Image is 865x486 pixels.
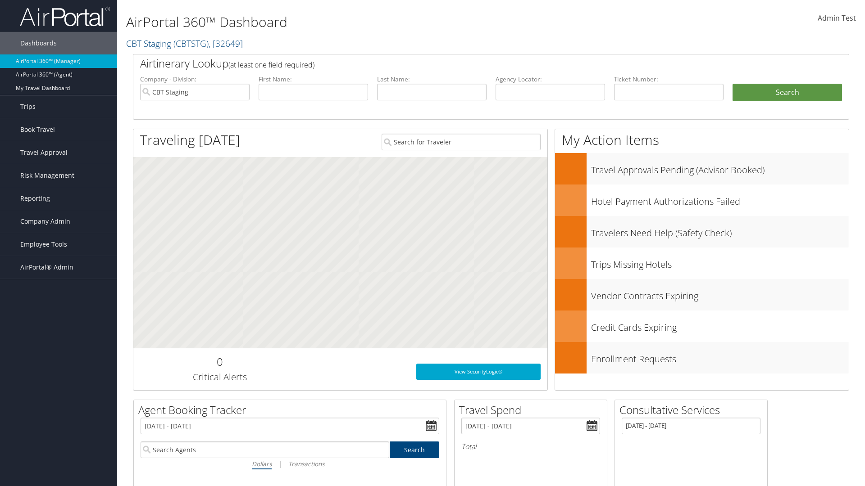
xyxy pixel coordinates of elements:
[20,32,57,54] span: Dashboards
[555,279,849,310] a: Vendor Contracts Expiring
[20,164,74,187] span: Risk Management
[591,222,849,239] h3: Travelers Need Help (Safety Check)
[259,75,368,84] label: First Name:
[591,317,849,334] h3: Credit Cards Expiring
[591,285,849,302] h3: Vendor Contracts Expiring
[126,37,243,49] a: CBT Staging
[140,130,240,149] h1: Traveling [DATE]
[818,13,856,23] span: Admin Test
[140,56,783,71] h2: Airtinerary Lookup
[140,354,299,369] h2: 0
[20,95,36,118] span: Trips
[591,191,849,208] h3: Hotel Payment Authorizations Failed
[818,4,856,32] a: Admin Test
[209,37,243,49] span: , [ 32649 ]
[496,75,605,84] label: Agency Locator:
[555,153,849,184] a: Travel Approvals Pending (Advisor Booked)
[20,118,55,141] span: Book Travel
[555,310,849,342] a: Credit Cards Expiring
[20,6,110,27] img: airportal-logo.png
[461,441,600,451] h6: Total
[555,184,849,216] a: Hotel Payment Authorizations Failed
[20,233,67,256] span: Employee Tools
[20,210,70,233] span: Company Admin
[173,37,209,49] span: ( CBTSTG )
[733,84,842,102] button: Search
[619,402,767,418] h2: Consultative Services
[377,75,487,84] label: Last Name:
[288,459,324,468] i: Transactions
[228,60,314,70] span: (at least one field required)
[459,402,607,418] h2: Travel Spend
[591,159,849,176] h3: Travel Approvals Pending (Advisor Booked)
[20,187,50,210] span: Reporting
[555,342,849,373] a: Enrollment Requests
[390,441,440,458] a: Search
[140,371,299,383] h3: Critical Alerts
[141,458,439,469] div: |
[591,254,849,271] h3: Trips Missing Hotels
[591,348,849,365] h3: Enrollment Requests
[555,130,849,149] h1: My Action Items
[555,247,849,279] a: Trips Missing Hotels
[382,134,541,150] input: Search for Traveler
[141,441,389,458] input: Search Agents
[252,459,272,468] i: Dollars
[555,216,849,247] a: Travelers Need Help (Safety Check)
[138,402,446,418] h2: Agent Booking Tracker
[416,364,541,380] a: View SecurityLogic®
[140,75,250,84] label: Company - Division:
[20,141,68,164] span: Travel Approval
[126,13,613,31] h1: AirPortal 360™ Dashboard
[614,75,724,84] label: Ticket Number:
[20,256,73,279] span: AirPortal® Admin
